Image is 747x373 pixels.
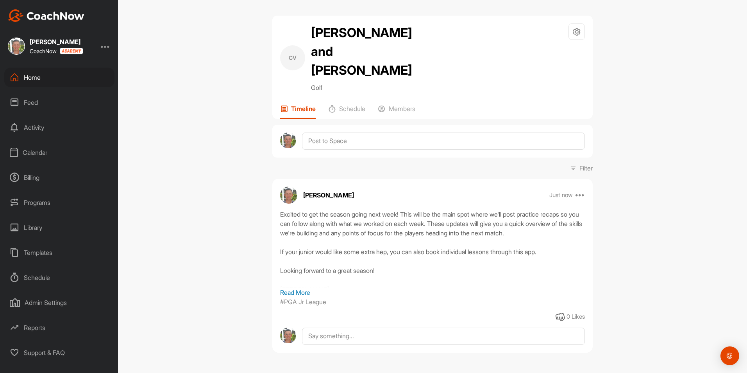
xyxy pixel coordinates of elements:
[30,39,83,45] div: [PERSON_NAME]
[4,243,114,262] div: Templates
[339,105,365,113] p: Schedule
[4,143,114,162] div: Calendar
[8,38,25,55] img: square_c0e2c32ef8752ec6cc06712238412571.jpg
[579,163,593,173] p: Filter
[4,268,114,287] div: Schedule
[4,68,114,87] div: Home
[567,312,585,321] div: 0 Likes
[4,118,114,137] div: Activity
[311,83,416,92] p: Golf
[280,133,296,149] img: avatar
[311,23,416,80] h2: [PERSON_NAME] and [PERSON_NAME]
[4,218,114,237] div: Library
[4,318,114,337] div: Reports
[280,288,585,297] p: Read More
[4,293,114,312] div: Admin Settings
[549,191,573,199] p: Just now
[303,190,354,200] p: [PERSON_NAME]
[280,45,305,70] div: CV
[30,48,83,54] div: CoachNow
[4,168,114,187] div: Billing
[4,93,114,112] div: Feed
[8,9,84,22] img: CoachNow
[60,48,83,54] img: CoachNow acadmey
[389,105,415,113] p: Members
[4,193,114,212] div: Programs
[280,186,297,204] img: avatar
[720,346,739,365] div: Open Intercom Messenger
[291,105,316,113] p: Timeline
[280,328,296,344] img: avatar
[280,210,585,288] div: Excited to get the season going next week! This will be the main spot where we'll post practice r...
[280,297,326,307] p: #PGA Jr League
[4,343,114,362] div: Support & FAQ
